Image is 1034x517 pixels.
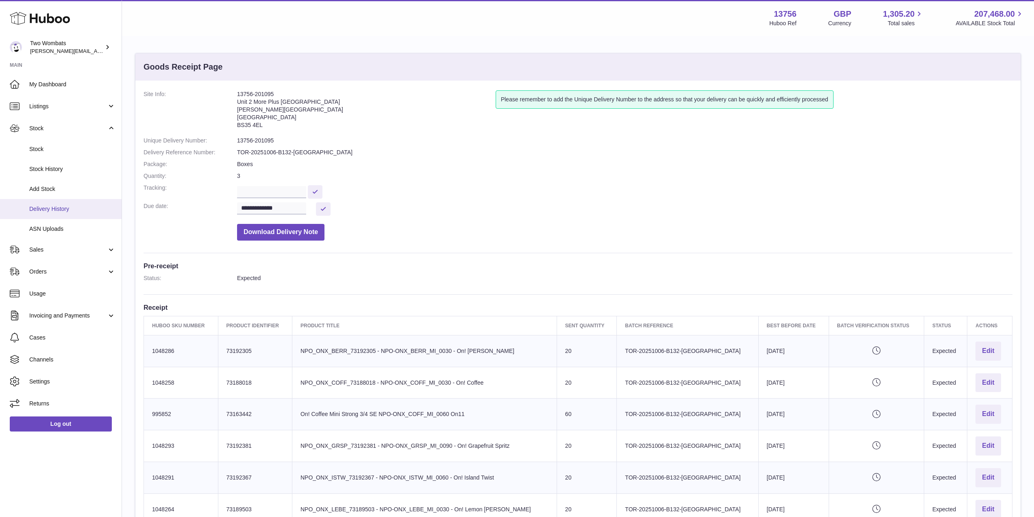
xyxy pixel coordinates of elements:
th: Product title [292,316,557,335]
th: Batch Verification Status [829,316,924,335]
span: Stock [29,145,115,153]
th: Huboo SKU Number [144,316,218,335]
span: AVAILABLE Stock Total [956,20,1024,27]
button: Edit [975,468,1001,487]
h3: Pre-receipt [144,261,1012,270]
td: Expected [924,462,967,494]
td: 73163442 [218,399,292,430]
dt: Site Info: [144,90,237,133]
td: Expected [924,430,967,462]
td: 20 [557,367,616,399]
dt: Status: [144,274,237,282]
td: [DATE] [758,399,829,430]
span: Orders [29,268,107,276]
dd: 3 [237,172,1012,180]
td: 20 [557,462,616,494]
th: Status [924,316,967,335]
a: 207,468.00 AVAILABLE Stock Total [956,9,1024,27]
span: Usage [29,290,115,298]
th: Actions [967,316,1012,335]
td: NPO_ONX_BERR_73192305 - NPO-ONX_BERR_MI_0030 - On! [PERSON_NAME] [292,335,557,367]
div: Huboo Ref [769,20,797,27]
td: TOR-20251006-B132-[GEOGRAPHIC_DATA] [617,430,758,462]
h3: Receipt [144,303,1012,312]
dt: Quantity: [144,172,237,180]
td: 60 [557,399,616,430]
dt: Delivery Reference Number: [144,149,237,156]
td: 73192381 [218,430,292,462]
td: 995852 [144,399,218,430]
dd: 13756-201095 [237,137,1012,145]
dt: Tracking: [144,184,237,198]
dt: Due date: [144,202,237,216]
td: 1048258 [144,367,218,399]
td: [DATE] [758,335,829,367]
a: Log out [10,416,112,431]
td: 1048291 [144,462,218,494]
td: [DATE] [758,430,829,462]
dt: Unique Delivery Number: [144,137,237,145]
button: Edit [975,405,1001,424]
span: Invoicing and Payments [29,312,107,320]
td: 1048286 [144,335,218,367]
dd: TOR-20251006-B132-[GEOGRAPHIC_DATA] [237,149,1012,156]
span: Add Stock [29,185,115,193]
a: 1,305.20 Total sales [883,9,924,27]
td: [DATE] [758,462,829,494]
td: On! Coffee Mini Strong 3/4 SE NPO-ONX_COFF_MI_0060 On11 [292,399,557,430]
span: My Dashboard [29,81,115,88]
span: Total sales [888,20,924,27]
td: Expected [924,399,967,430]
span: Delivery History [29,205,115,213]
th: Best Before Date [758,316,829,335]
td: 20 [557,430,616,462]
td: 73188018 [218,367,292,399]
td: NPO_ONX_ISTW_73192367 - NPO-ONX_ISTW_MI_0060 - On! Island Twist [292,462,557,494]
span: 1,305.20 [883,9,915,20]
button: Edit [975,436,1001,456]
dt: Package: [144,160,237,168]
td: Expected [924,367,967,399]
span: Settings [29,378,115,386]
span: 207,468.00 [974,9,1015,20]
img: philip.carroll@twowombats.com [10,41,22,53]
address: 13756-201095 Unit 2 More Plus [GEOGRAPHIC_DATA] [PERSON_NAME][GEOGRAPHIC_DATA] [GEOGRAPHIC_DATA] ... [237,90,496,133]
span: Stock [29,125,107,132]
div: Please remember to add the Unique Delivery Number to the address so that your delivery can be qui... [496,90,834,109]
dd: Expected [237,274,1012,282]
td: TOR-20251006-B132-[GEOGRAPHIC_DATA] [617,399,758,430]
td: NPO_ONX_GRSP_73192381 - NPO-ONX_GRSP_MI_0090 - On! Grapefruit Spritz [292,430,557,462]
h3: Goods Receipt Page [144,61,223,72]
div: Currency [828,20,851,27]
span: Stock History [29,165,115,173]
td: TOR-20251006-B132-[GEOGRAPHIC_DATA] [617,335,758,367]
td: 1048293 [144,430,218,462]
th: Product Identifier [218,316,292,335]
td: 20 [557,335,616,367]
th: Sent Quantity [557,316,616,335]
span: Cases [29,334,115,342]
span: Listings [29,103,107,110]
td: TOR-20251006-B132-[GEOGRAPHIC_DATA] [617,462,758,494]
td: 73192367 [218,462,292,494]
td: [DATE] [758,367,829,399]
button: Edit [975,373,1001,392]
button: Download Delivery Note [237,224,324,241]
td: NPO_ONX_COFF_73188018 - NPO-ONX_COFF_MI_0030 - On! Coffee [292,367,557,399]
dd: Boxes [237,160,1012,168]
span: Channels [29,356,115,364]
span: [PERSON_NAME][EMAIL_ADDRESS][PERSON_NAME][DOMAIN_NAME] [30,48,207,54]
button: Edit [975,342,1001,361]
th: Batch Reference [617,316,758,335]
div: Two Wombats [30,39,103,55]
td: Expected [924,335,967,367]
span: ASN Uploads [29,225,115,233]
strong: 13756 [774,9,797,20]
strong: GBP [834,9,851,20]
span: Returns [29,400,115,407]
td: TOR-20251006-B132-[GEOGRAPHIC_DATA] [617,367,758,399]
td: 73192305 [218,335,292,367]
span: Sales [29,246,107,254]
